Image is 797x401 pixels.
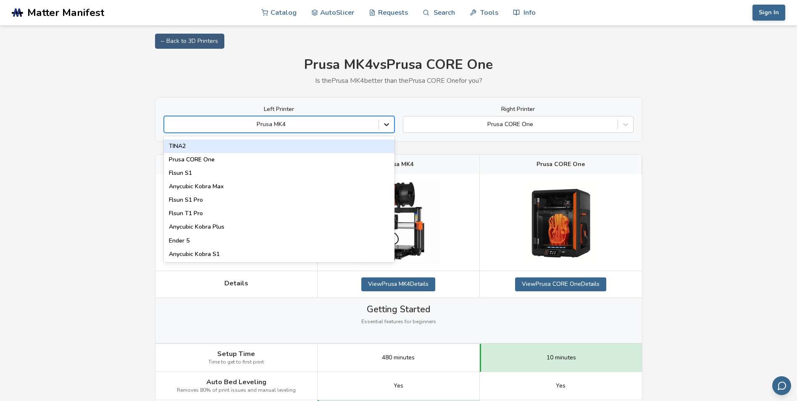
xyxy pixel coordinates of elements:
span: Prusa CORE One [537,161,585,168]
span: Time to get to first print [208,359,264,365]
span: Auto Bed Leveling [206,378,266,386]
h1: Prusa MK4 vs Prusa CORE One [155,57,642,73]
span: Getting Started [367,304,430,314]
span: 10 minutes [547,354,576,361]
label: Right Printer [403,106,634,113]
span: Matter Manifest [27,7,104,18]
div: Prusa CORE One [164,153,395,166]
span: Yes [394,383,403,389]
span: Setup Time [217,350,255,358]
span: Details [224,280,248,287]
div: Ender 5 [164,234,395,248]
span: Prusa MK4 [384,161,413,168]
input: Prusa CORE One [408,121,409,128]
a: ViewPrusa MK4Details [361,277,435,291]
img: Prusa MK4 [356,180,440,264]
div: Anycubic Kobra Plus [164,220,395,234]
div: Anycubic Kobra S1 [164,248,395,261]
p: Is the Prusa MK4 better than the Prusa CORE One for you? [155,77,642,84]
button: Send feedback via email [772,376,791,395]
span: 480 minutes [382,354,415,361]
a: ← Back to 3D Printers [155,34,224,49]
img: Prusa CORE One [519,180,603,264]
span: Removes 80% of print issues and manual leveling [177,388,296,393]
span: Yes [556,383,566,389]
button: Sign In [752,5,785,21]
span: Essential features for beginners [361,319,436,325]
input: Prusa MK4Flashforge Adventurer 4 ProPrusa MiniQIDI X-CF ProQIDI X-Max 3QIDI X-Plus 3QIDI X-Plus 4... [168,121,170,128]
label: Left Printer [164,106,395,113]
div: Flsun T1 Pro [164,207,395,220]
div: TINA2 [164,140,395,153]
a: ViewPrusa CORE OneDetails [515,277,606,291]
div: Anycubic Kobra Max [164,180,395,193]
div: Flsun S1 Pro [164,193,395,207]
div: Flsun S1 [164,166,395,180]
